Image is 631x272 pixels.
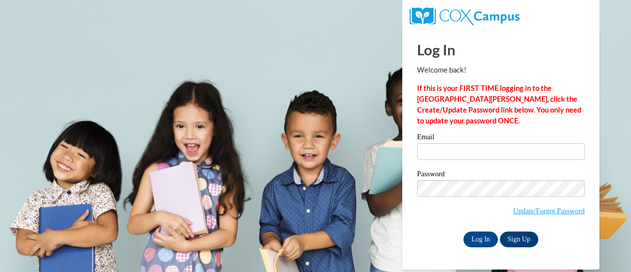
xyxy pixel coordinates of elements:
a: COX Campus [410,11,520,20]
label: Email [417,133,585,143]
label: Password [417,170,585,180]
input: Log In [463,232,498,247]
h1: Log In [417,39,585,60]
a: Sign Up [500,232,538,247]
a: Update/Forgot Password [513,207,585,215]
img: COX Campus [410,7,520,25]
strong: If this is your FIRST TIME logging in to the [GEOGRAPHIC_DATA][PERSON_NAME], click the Create/Upd... [417,84,581,125]
p: Welcome back! [417,65,585,76]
